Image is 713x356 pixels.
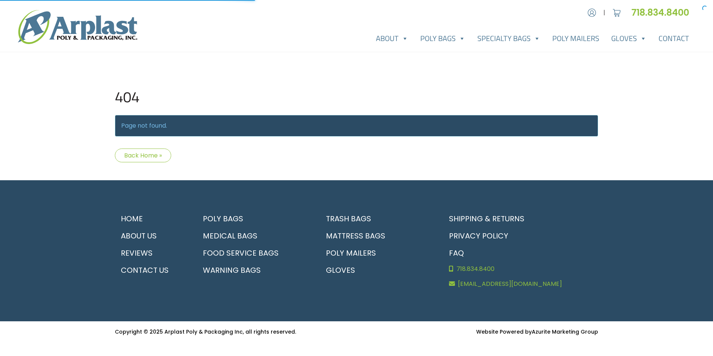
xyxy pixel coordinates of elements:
a: About [370,31,414,46]
small: Website Powered by [476,328,598,335]
img: logo [18,10,137,44]
a: 718.834.8400 [631,6,695,19]
a: Mattress Bags [320,227,434,244]
a: About Us [115,227,188,244]
a: Poly Mailers [546,31,605,46]
a: Trash Bags [320,210,434,227]
a: Poly Mailers [320,244,434,262]
a: Contact [653,31,695,46]
a: FAQ [443,244,598,262]
a: Specialty Bags [471,31,546,46]
span: | [603,8,605,17]
a: Shipping & Returns [443,210,598,227]
a: [EMAIL_ADDRESS][DOMAIN_NAME] [443,277,598,291]
p: Page not found. [115,115,598,137]
a: Poly Bags [414,31,471,46]
a: Privacy Policy [443,227,598,244]
small: Copyright © 2025 Arplast Poly & Packaging Inc, all rights reserved. [115,328,296,335]
a: 718.834.8400 [443,262,598,277]
a: Poly Bags [197,210,311,227]
a: Azurite Marketing Group [532,328,598,335]
a: Warning Bags [197,262,311,279]
a: Home [115,210,188,227]
a: Contact Us [115,262,188,279]
a: Gloves [320,262,434,279]
a: Medical Bags [197,227,311,244]
a: Gloves [605,31,653,46]
a: Back Home » [115,149,171,162]
a: Food Service Bags [197,244,311,262]
a: Reviews [115,244,188,262]
h1: 404 [115,88,598,106]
